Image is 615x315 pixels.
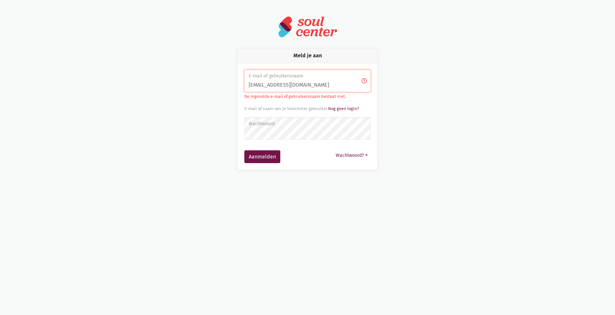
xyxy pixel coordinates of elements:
img: logo-soulcenter-full.svg [278,16,337,38]
p: De ingevulde e-mail of gebruikersnaam bestaat niet. [244,93,371,100]
label: Wachtwoord [249,120,366,128]
div: Meld je aan [238,49,377,63]
button: Wachtwoord? [333,150,371,160]
div: E-mail of naam van je Soulcenter gebruiker. [244,105,371,112]
label: E-mail of gebruikersnaam [249,72,366,80]
button: Aanmelden [244,150,280,163]
a: Nog geen login? [328,106,359,111]
form: Aanmelden [244,70,371,163]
